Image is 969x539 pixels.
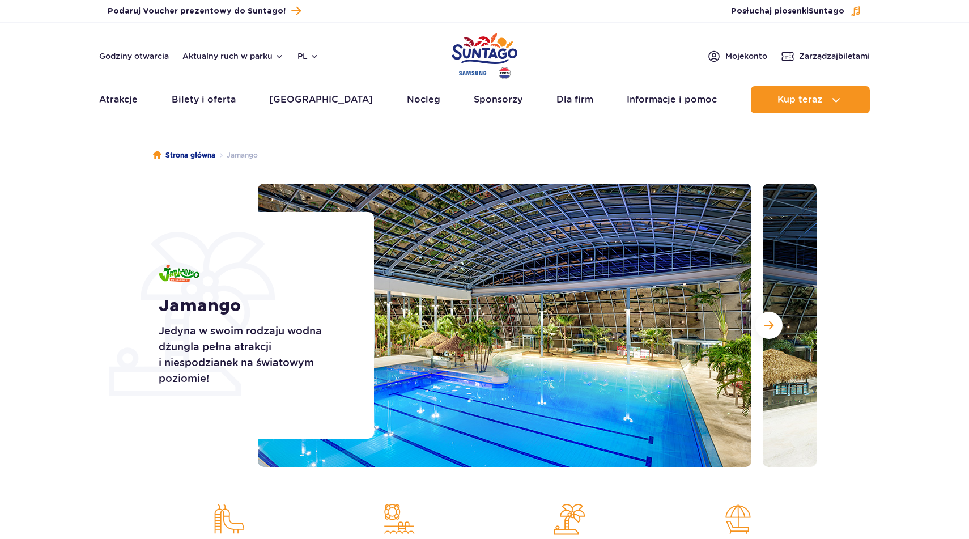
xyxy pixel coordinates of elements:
button: Następny slajd [755,312,783,339]
a: Park of Poland [452,28,517,80]
span: Suntago [809,7,844,15]
h1: Jamango [159,296,348,316]
a: Bilety i oferta [172,86,236,113]
a: Sponsorzy [474,86,522,113]
a: Dla firm [556,86,593,113]
span: Posłuchaj piosenki [731,6,844,17]
li: Jamango [215,150,258,161]
a: Godziny otwarcia [99,50,169,62]
img: Jamango [159,265,199,282]
span: Podaruj Voucher prezentowy do Suntago! [108,6,286,17]
a: Atrakcje [99,86,138,113]
button: Aktualny ruch w parku [182,52,284,61]
a: Nocleg [407,86,440,113]
a: Informacje i pomoc [627,86,717,113]
span: Moje konto [725,50,767,62]
span: Zarządzaj biletami [799,50,870,62]
span: Kup teraz [777,95,822,105]
a: Zarządzajbiletami [781,49,870,63]
a: Strona główna [153,150,215,161]
button: Posłuchaj piosenkiSuntago [731,6,861,17]
button: pl [297,50,319,62]
p: Jedyna w swoim rodzaju wodna dżungla pełna atrakcji i niespodzianek na światowym poziomie! [159,323,348,387]
a: Podaruj Voucher prezentowy do Suntago! [108,3,301,19]
button: Kup teraz [751,86,870,113]
a: Mojekonto [707,49,767,63]
a: [GEOGRAPHIC_DATA] [269,86,373,113]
